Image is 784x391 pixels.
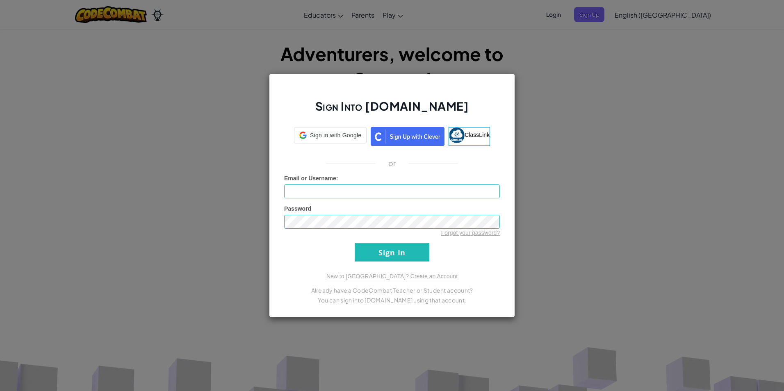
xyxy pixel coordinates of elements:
[388,158,396,168] p: or
[294,127,367,146] a: Sign in with Google
[465,132,490,138] span: ClassLink
[355,243,429,261] input: Sign In
[326,273,458,280] a: New to [GEOGRAPHIC_DATA]? Create an Account
[284,175,336,182] span: Email or Username
[310,131,361,139] span: Sign in with Google
[284,98,500,122] h2: Sign Into [DOMAIN_NAME]
[441,230,500,236] a: Forgot your password?
[284,295,500,305] p: You can sign into [DOMAIN_NAME] using that account.
[284,174,338,182] label: :
[449,127,465,143] img: classlink-logo-small.png
[284,205,311,212] span: Password
[294,127,367,143] div: Sign in with Google
[371,127,444,146] img: clever_sso_button@2x.png
[284,285,500,295] p: Already have a CodeCombat Teacher or Student account?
